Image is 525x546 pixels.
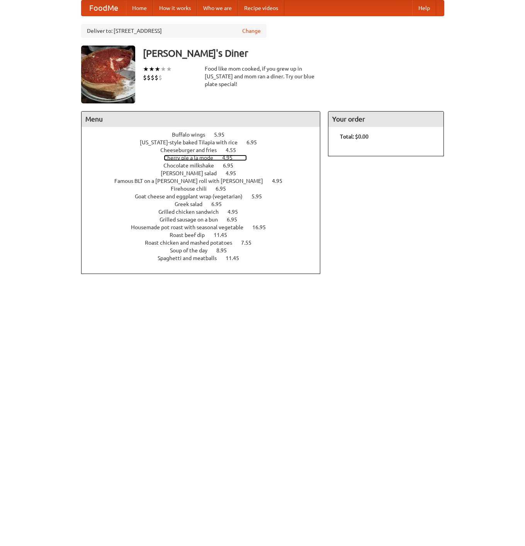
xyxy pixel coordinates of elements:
span: 4.95 [228,209,246,215]
li: $ [151,73,155,82]
span: 6.95 [227,216,245,223]
a: Cheeseburger and fries 4.55 [160,147,250,153]
span: 6.95 [246,139,265,145]
a: Cherry pie a la mode 4.95 [164,155,247,161]
a: Greek salad 6.95 [175,201,236,207]
b: Total: $0.00 [340,134,369,140]
a: Grilled sausage on a bun 6.95 [160,216,251,223]
span: Roast chicken and mashed potatoes [145,240,240,246]
a: Soup of the day 8.95 [170,247,241,254]
span: Housemade pot roast with seasonal vegetable [131,224,251,230]
span: Famous BLT on a [PERSON_NAME] roll with [PERSON_NAME] [114,178,271,184]
span: 4.95 [226,170,244,176]
span: Grilled sausage on a bun [160,216,226,223]
a: Buffalo wings 5.95 [172,132,239,138]
li: ★ [149,65,155,73]
span: [PERSON_NAME] salad [161,170,224,176]
li: ★ [160,65,166,73]
div: Food like mom cooked, if you grew up in [US_STATE] and mom ran a diner. Try our blue plate special! [205,65,321,88]
a: Grilled chicken sandwich 4.95 [158,209,252,215]
span: Cheeseburger and fries [160,147,224,153]
span: 6.95 [216,186,234,192]
span: 8.95 [216,247,234,254]
li: $ [143,73,147,82]
li: $ [158,73,162,82]
a: Chocolate milkshake 6.95 [163,162,248,169]
a: Recipe videos [238,0,284,16]
li: ★ [143,65,149,73]
span: 11.45 [214,232,235,238]
h4: Your order [328,112,443,127]
span: Greek salad [175,201,210,207]
span: 6.95 [223,162,241,169]
span: 5.95 [251,193,270,199]
a: Firehouse chili 6.95 [171,186,240,192]
li: ★ [166,65,172,73]
span: Roast beef dip [170,232,212,238]
h4: Menu [82,112,320,127]
a: Spaghetti and meatballs 11.45 [158,255,253,261]
span: 4.95 [272,178,290,184]
span: Buffalo wings [172,132,213,138]
div: Deliver to: [STREET_ADDRESS] [81,24,267,38]
span: 4.55 [226,147,244,153]
span: Chocolate milkshake [163,162,222,169]
span: Cherry pie a la mode [164,155,221,161]
span: 11.45 [226,255,247,261]
li: ★ [155,65,160,73]
a: Goat cheese and eggplant wrap (vegetarian) 5.95 [135,193,276,199]
span: 16.95 [252,224,274,230]
a: Home [126,0,153,16]
span: Goat cheese and eggplant wrap (vegetarian) [135,193,250,199]
a: Help [412,0,436,16]
a: Roast chicken and mashed potatoes 7.55 [145,240,266,246]
a: [PERSON_NAME] salad 4.95 [161,170,250,176]
a: Who we are [197,0,238,16]
a: FoodMe [82,0,126,16]
a: Famous BLT on a [PERSON_NAME] roll with [PERSON_NAME] 4.95 [114,178,297,184]
a: Housemade pot roast with seasonal vegetable 16.95 [131,224,280,230]
h3: [PERSON_NAME]'s Diner [143,46,444,61]
span: Spaghetti and meatballs [158,255,224,261]
span: 4.95 [222,155,240,161]
span: Soup of the day [170,247,215,254]
span: 5.95 [214,132,232,138]
li: $ [155,73,158,82]
span: [US_STATE]-style baked Tilapia with rice [140,139,245,145]
span: 6.95 [211,201,229,207]
a: [US_STATE]-style baked Tilapia with rice 6.95 [140,139,271,145]
a: How it works [153,0,197,16]
span: 7.55 [241,240,259,246]
li: $ [147,73,151,82]
a: Roast beef dip 11.45 [170,232,241,238]
img: angular.jpg [81,46,135,103]
span: Grilled chicken sandwich [158,209,226,215]
span: Firehouse chili [171,186,214,192]
a: Change [242,27,261,35]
